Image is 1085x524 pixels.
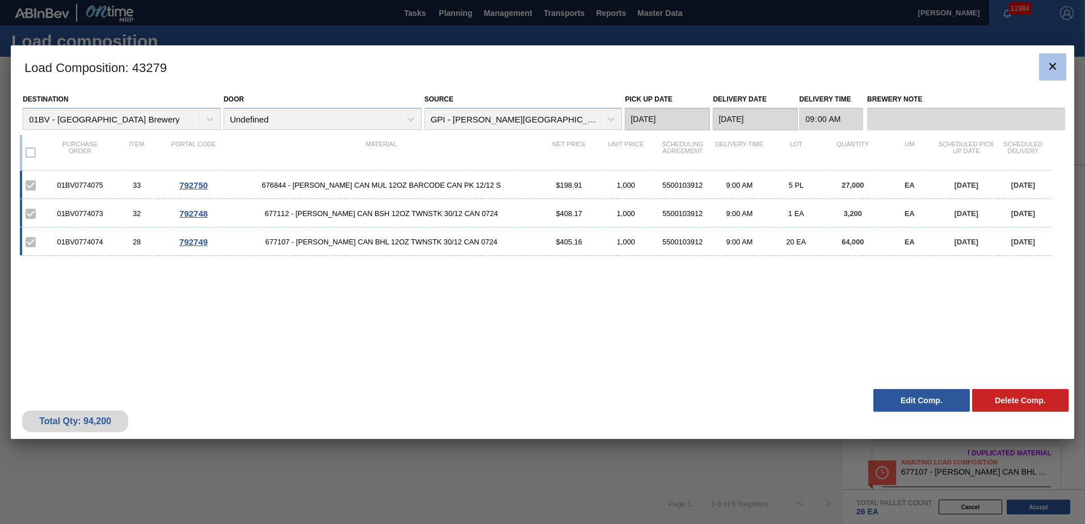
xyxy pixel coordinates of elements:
span: 677112 - CARR CAN BSH 12OZ TWNSTK 30/12 CAN 0724 [222,209,541,218]
div: 1,000 [598,209,654,218]
h3: Load Composition : 43279 [11,45,1074,88]
div: 1 EA [768,209,825,218]
div: 9:00 AM [711,209,768,218]
label: Source [424,95,453,103]
span: [DATE] [1011,209,1035,218]
div: 33 [108,181,165,189]
div: 01BV0774074 [52,238,108,246]
div: Go to Order [165,209,222,218]
span: [DATE] [954,238,978,246]
div: $405.16 [541,238,598,246]
label: Delivery Time [799,91,863,108]
div: 28 [108,238,165,246]
label: Door [224,95,244,103]
div: 1,000 [598,181,654,189]
span: 792748 [179,209,208,218]
span: [DATE] [954,181,978,189]
div: 5 PL [768,181,825,189]
div: 5500103912 [654,209,711,218]
div: Go to Order [165,180,222,190]
div: Scheduling Agreement [654,141,711,164]
label: Delivery Date [713,95,766,103]
div: Scheduled Pick up Date [938,141,995,164]
button: Delete Comp. [972,389,1069,412]
div: 01BV0774073 [52,209,108,218]
div: Delivery Time [711,141,768,164]
div: 9:00 AM [711,238,768,246]
div: $408.17 [541,209,598,218]
div: Quantity [825,141,881,164]
label: Brewery Note [867,91,1065,108]
button: Edit Comp. [873,389,970,412]
span: [DATE] [1011,181,1035,189]
input: mm/dd/yyyy [625,108,710,130]
div: 1,000 [598,238,654,246]
div: UM [881,141,938,164]
span: 792750 [179,180,208,190]
span: 27,000 [842,181,864,189]
div: Scheduled Delivery [995,141,1052,164]
span: 677107 - CARR CAN BHL 12OZ TWNSTK 30/12 CAN 0724 [222,238,541,246]
label: Pick up Date [625,95,672,103]
span: [DATE] [954,209,978,218]
span: [DATE] [1011,238,1035,246]
label: Destination [23,95,68,103]
div: Item [108,141,165,164]
div: 5500103912 [654,238,711,246]
div: Purchase order [52,141,108,164]
div: 5500103912 [654,181,711,189]
div: Portal code [165,141,222,164]
span: 676844 - CARR CAN MUL 12OZ BARCODE CAN PK 12/12 S [222,181,541,189]
div: Net Price [541,141,598,164]
div: Material [222,141,541,164]
span: 3,200 [844,209,862,218]
span: EA [905,238,915,246]
div: 9:00 AM [711,181,768,189]
div: Lot [768,141,825,164]
div: Go to Order [165,237,222,247]
div: 32 [108,209,165,218]
div: $198.91 [541,181,598,189]
div: Unit Price [598,141,654,164]
input: mm/dd/yyyy [713,108,798,130]
span: EA [905,181,915,189]
span: EA [905,209,915,218]
div: 20 EA [768,238,825,246]
span: 64,000 [842,238,864,246]
div: Total Qty: 94,200 [31,416,120,426]
div: 01BV0774075 [52,181,108,189]
span: 792749 [179,237,208,247]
